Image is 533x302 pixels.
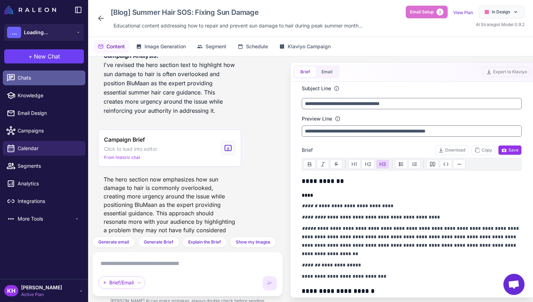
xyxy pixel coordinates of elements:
[236,239,270,245] span: Show my Images
[348,160,360,169] button: H1
[498,145,522,155] button: Save
[18,74,80,82] span: Chats
[18,215,74,223] span: More Tools
[302,85,331,92] label: Subject Line
[21,284,62,291] span: [PERSON_NAME]
[34,52,60,61] span: New Chat
[104,135,145,144] span: Campaign Brief
[92,236,135,248] button: Generate email
[18,144,80,152] span: Calendar
[483,67,530,77] button: Export to Klaviyo
[295,67,316,77] button: Brief
[18,109,80,117] span: Email Design
[111,20,366,31] div: Click to edit description
[501,147,519,153] span: Save
[410,9,434,15] span: Email Setup
[4,285,18,296] div: KH
[230,236,276,248] button: Show my Images
[21,291,62,298] span: Active Plan
[3,194,85,209] a: Integrations
[18,180,80,187] span: Analytics
[144,239,173,245] span: Generate Brief
[18,197,80,205] span: Integrations
[3,159,85,173] a: Segments
[362,160,375,169] button: H2
[18,162,80,170] span: Segments
[98,239,129,245] span: Generate email
[188,239,221,245] span: Explain the Brief
[7,27,21,38] div: ...
[3,70,85,85] a: Chats
[182,236,227,248] button: Explain the Brief
[3,106,85,121] a: Email Design
[4,24,84,41] button: ...Loading...
[108,6,366,19] div: Click to edit campaign name
[18,92,80,99] span: Knowledge
[114,22,363,30] span: Educational content addressing how to repair and prevent sun damage to hair during peak summer mo...
[436,8,443,16] span: 2
[98,172,241,263] div: The hero section now emphasizes how sun damage to hair is commonly overlooked, creating more urge...
[18,127,80,135] span: Campaigns
[4,6,59,14] a: Raleon Logo
[476,22,525,27] span: AI Strategist Model 0.9.2
[98,276,145,289] div: Brief/Email
[104,51,235,115] p: I've revised the hero section text to highlight how sun damage to hair is often overlooked and po...
[132,40,190,53] button: Image Generation
[503,274,525,295] a: Open chat
[453,10,473,15] a: View Plan
[492,9,510,15] span: In Design
[3,176,85,191] a: Analytics
[3,123,85,138] a: Campaigns
[435,145,468,155] button: Download
[302,146,313,154] span: Brief
[94,40,129,53] button: Content
[106,43,125,50] span: Content
[302,115,332,123] label: Preview Line
[138,236,179,248] button: Generate Brief
[3,141,85,156] a: Calendar
[246,43,268,50] span: Schedule
[474,147,492,153] span: Copy
[4,49,84,63] button: +New Chat
[406,6,448,18] button: Email Setup2
[4,6,56,14] img: Raleon Logo
[233,40,272,53] button: Schedule
[316,67,338,77] button: Email
[29,52,32,61] span: +
[193,40,231,53] button: Segment
[104,154,140,161] span: From historic chat
[471,145,495,155] button: Copy
[145,43,186,50] span: Image Generation
[275,40,335,53] button: Klaviyo Campaign
[206,43,226,50] span: Segment
[288,43,331,50] span: Klaviyo Campaign
[24,29,48,36] span: Loading...
[3,88,85,103] a: Knowledge
[104,145,157,153] span: Click to load into editor
[376,160,389,169] button: H3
